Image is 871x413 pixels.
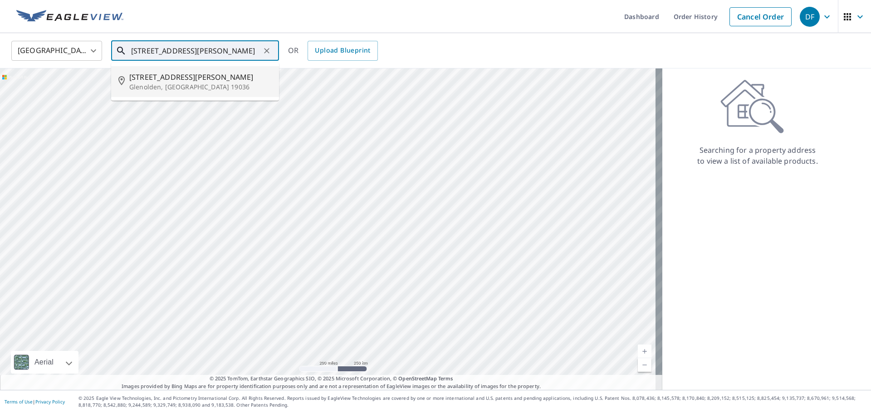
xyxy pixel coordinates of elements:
[697,145,818,166] p: Searching for a property address to view a list of available products.
[638,345,651,358] a: Current Level 5, Zoom In
[129,72,272,83] span: [STREET_ADDRESS][PERSON_NAME]
[129,83,272,92] p: Glenolden, [GEOGRAPHIC_DATA] 19036
[638,358,651,372] a: Current Level 5, Zoom Out
[11,351,78,374] div: Aerial
[35,398,65,405] a: Privacy Policy
[5,399,65,404] p: |
[800,7,820,27] div: DF
[11,38,102,63] div: [GEOGRAPHIC_DATA]
[131,38,260,63] input: Search by address or latitude-longitude
[438,375,453,382] a: Terms
[308,41,377,61] a: Upload Blueprint
[398,375,436,382] a: OpenStreetMap
[32,351,56,374] div: Aerial
[260,44,273,57] button: Clear
[288,41,378,61] div: OR
[5,398,33,405] a: Terms of Use
[210,375,453,383] span: © 2025 TomTom, Earthstar Geographics SIO, © 2025 Microsoft Corporation, ©
[729,7,792,26] a: Cancel Order
[16,10,123,24] img: EV Logo
[315,45,370,56] span: Upload Blueprint
[78,395,866,408] p: © 2025 Eagle View Technologies, Inc. and Pictometry International Corp. All Rights Reserved. Repo...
